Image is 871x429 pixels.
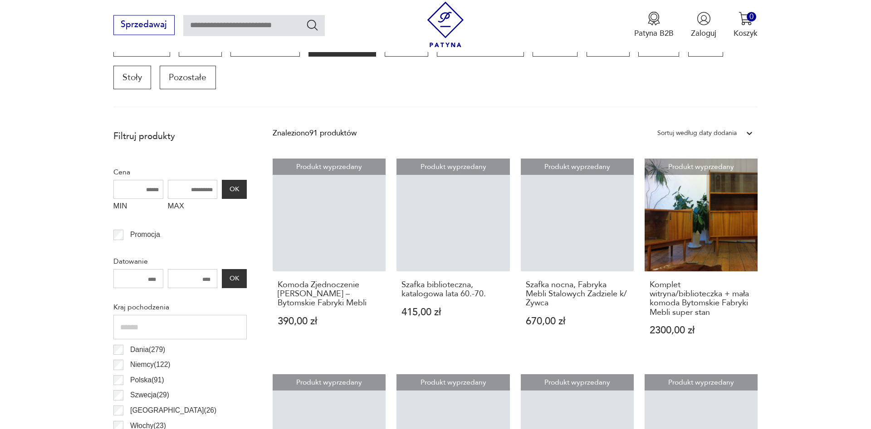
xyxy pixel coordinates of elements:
p: Polska ( 91 ) [130,374,164,386]
p: Filtruj produkty [113,130,247,142]
a: Produkt wyprzedanyKomplet witryna/biblioteczka + mała komoda Bytomskie Fabryki Mebli super stanKo... [645,159,758,357]
a: Sprzedawaj [113,22,175,29]
p: 2300,00 zł [650,326,753,335]
a: Ikona medaluPatyna B2B [634,11,674,39]
a: Stoły [113,66,151,89]
p: Niemcy ( 122 ) [130,359,170,371]
a: Produkt wyprzedanySzafka nocna, Fabryka Mebli Stalowych Zadziele k/ŻywcaSzafka nocna, Fabryka Meb... [521,159,634,357]
p: Patyna B2B [634,28,674,39]
h3: Szafka nocna, Fabryka Mebli Stalowych Zadziele k/Żywca [526,280,629,308]
button: Sprzedawaj [113,15,175,35]
button: 0Koszyk [734,11,758,39]
h3: Szafka biblioteczna, katalogowa lata 60.-70. [401,280,505,299]
img: Ikona medalu [647,11,661,25]
div: Sortuj według daty dodania [657,127,737,139]
p: Kraj pochodzenia [113,301,247,313]
p: Koszyk [734,28,758,39]
button: Zaloguj [691,11,716,39]
p: Cena [113,166,247,178]
button: Patyna B2B [634,11,674,39]
h3: Komplet witryna/biblioteczka + mała komoda Bytomskie Fabryki Mebli super stan [650,280,753,318]
p: 670,00 zł [526,317,629,326]
img: Patyna - sklep z meblami i dekoracjami vintage [423,1,469,47]
label: MIN [113,199,163,216]
p: [GEOGRAPHIC_DATA] ( 26 ) [130,405,216,416]
div: 0 [747,12,756,21]
p: Dania ( 279 ) [130,344,165,356]
button: OK [222,180,246,199]
p: 390,00 zł [278,317,381,326]
p: 415,00 zł [401,308,505,317]
img: Ikonka użytkownika [697,11,711,25]
label: MAX [168,199,218,216]
a: Pozostałe [160,66,215,89]
h3: Komoda Zjednoczenie [PERSON_NAME] – Bytomskie Fabryki Mebli [278,280,381,308]
button: Szukaj [306,18,319,31]
img: Ikona koszyka [739,11,753,25]
p: Szwecja ( 29 ) [130,389,169,401]
p: Zaloguj [691,28,716,39]
div: Znaleziono 91 produktów [273,127,357,139]
p: Promocja [130,229,160,241]
p: Datowanie [113,255,247,267]
a: Produkt wyprzedanyKomoda Zjednoczenie Przemysłu Meblarskiego – Bytomskie Fabryki MebliKomoda Zjed... [273,159,386,357]
a: Produkt wyprzedanySzafka biblioteczna, katalogowa lata 60.-70.Szafka biblioteczna, katalogowa lat... [396,159,509,357]
button: OK [222,269,246,288]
